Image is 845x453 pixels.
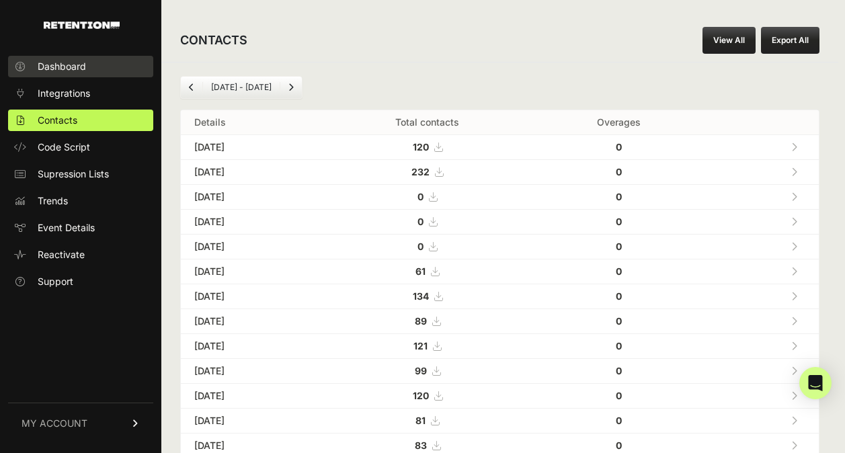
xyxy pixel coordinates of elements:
[181,110,319,135] th: Details
[413,141,429,153] strong: 120
[181,235,319,259] td: [DATE]
[535,110,702,135] th: Overages
[181,359,319,384] td: [DATE]
[8,83,153,104] a: Integrations
[415,365,427,376] strong: 99
[417,241,424,252] strong: 0
[181,185,319,210] td: [DATE]
[8,110,153,131] a: Contacts
[8,271,153,292] a: Support
[38,140,90,154] span: Code Script
[415,265,439,277] a: 61
[8,244,153,265] a: Reactivate
[8,403,153,444] a: MY ACCOUNT
[616,415,622,426] strong: 0
[8,163,153,185] a: Supression Lists
[22,417,87,430] span: MY ACCOUNT
[417,191,424,202] strong: 0
[761,27,819,54] button: Export All
[181,309,319,334] td: [DATE]
[415,440,440,451] a: 83
[616,191,622,202] strong: 0
[413,290,429,302] strong: 134
[38,167,109,181] span: Supression Lists
[181,384,319,409] td: [DATE]
[616,340,622,352] strong: 0
[415,265,426,277] strong: 61
[616,265,622,277] strong: 0
[181,259,319,284] td: [DATE]
[181,284,319,309] td: [DATE]
[415,365,440,376] a: 99
[38,87,90,100] span: Integrations
[8,217,153,239] a: Event Details
[411,166,443,177] a: 232
[616,241,622,252] strong: 0
[413,340,428,352] strong: 121
[413,141,442,153] a: 120
[181,210,319,235] td: [DATE]
[413,390,442,401] a: 120
[415,415,439,426] a: 81
[616,390,622,401] strong: 0
[413,390,429,401] strong: 120
[202,82,280,93] li: [DATE] - [DATE]
[415,415,426,426] strong: 81
[8,56,153,77] a: Dashboard
[616,440,622,451] strong: 0
[38,275,73,288] span: Support
[616,141,622,153] strong: 0
[8,136,153,158] a: Code Script
[413,340,441,352] a: 121
[38,194,68,208] span: Trends
[181,160,319,185] td: [DATE]
[319,110,534,135] th: Total contacts
[280,77,302,98] a: Next
[415,315,427,327] strong: 89
[417,216,424,227] strong: 0
[415,315,440,327] a: 89
[616,216,622,227] strong: 0
[415,440,427,451] strong: 83
[180,31,247,50] h2: CONTACTS
[616,290,622,302] strong: 0
[799,367,832,399] div: Open Intercom Messenger
[616,166,622,177] strong: 0
[616,365,622,376] strong: 0
[181,409,319,434] td: [DATE]
[413,290,442,302] a: 134
[38,221,95,235] span: Event Details
[38,248,85,261] span: Reactivate
[8,190,153,212] a: Trends
[38,114,77,127] span: Contacts
[181,135,319,160] td: [DATE]
[38,60,86,73] span: Dashboard
[44,22,120,29] img: Retention.com
[181,77,202,98] a: Previous
[181,334,319,359] td: [DATE]
[411,166,430,177] strong: 232
[616,315,622,327] strong: 0
[702,27,756,54] a: View All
